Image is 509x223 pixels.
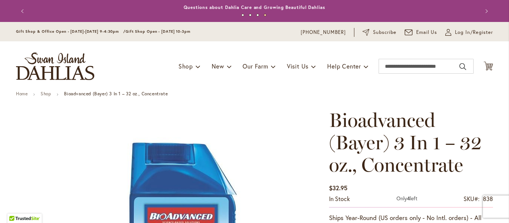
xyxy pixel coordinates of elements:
span: Visit Us [287,62,309,70]
span: Help Center [327,62,361,70]
button: Next [478,4,493,19]
a: Home [16,91,28,96]
button: 1 of 4 [241,14,244,16]
span: Log In/Register [455,29,493,36]
a: Email Us [405,29,437,36]
div: Availability [329,195,350,203]
span: Subscribe [373,29,396,36]
span: Gift Shop & Office Open - [DATE]-[DATE] 9-4:30pm / [16,29,126,34]
strong: Bioadvanced (Bayer) 3 In 1 – 32 oz., Concentrate [64,91,168,96]
span: $32.95 [329,184,347,192]
span: Gift Shop Open - [DATE] 10-3pm [126,29,190,34]
button: 4 of 4 [264,14,266,16]
strong: SKU [464,195,480,203]
span: Bioadvanced (Bayer) 3 In 1 – 32 oz., Concentrate [329,108,481,176]
span: Our Farm [243,62,268,70]
a: Log In/Register [445,29,493,36]
span: Email Us [416,29,437,36]
strong: 4 [407,195,410,202]
button: 3 of 4 [256,14,259,16]
a: Shop [41,91,51,96]
a: [PHONE_NUMBER] [301,29,346,36]
div: 838 [483,195,493,203]
a: Questions about Dahlia Care and Growing Beautiful Dahlias [184,4,325,10]
span: Shop [178,62,193,70]
a: store logo [16,52,94,80]
button: Previous [16,4,31,19]
iframe: Launch Accessibility Center [6,197,26,217]
a: Subscribe [363,29,396,36]
span: New [212,62,224,70]
div: Only 4 left [396,195,417,203]
button: 2 of 4 [249,14,252,16]
span: In stock [329,195,350,203]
